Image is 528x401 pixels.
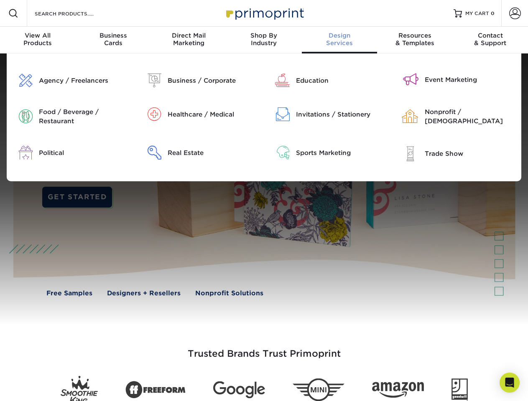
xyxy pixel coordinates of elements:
[226,32,301,39] span: Shop By
[453,32,528,47] div: & Support
[20,328,509,369] h3: Trusted Brands Trust Primoprint
[491,10,495,16] span: 0
[302,32,377,47] div: Services
[453,27,528,53] a: Contact& Support
[453,32,528,39] span: Contact
[377,32,452,39] span: Resources
[151,32,226,47] div: Marketing
[465,10,489,17] span: MY CART
[151,32,226,39] span: Direct Mail
[302,27,377,53] a: DesignServices
[302,32,377,39] span: Design
[213,381,265,398] img: Google
[75,32,150,47] div: Cards
[377,32,452,47] div: & Templates
[75,27,150,53] a: BusinessCards
[34,8,115,18] input: SEARCH PRODUCTS.....
[372,382,424,398] img: Amazon
[226,32,301,47] div: Industry
[500,373,520,393] div: Open Intercom Messenger
[226,27,301,53] a: Shop ByIndustry
[451,378,468,401] img: Goodwill
[75,32,150,39] span: Business
[222,4,306,22] img: Primoprint
[151,27,226,53] a: Direct MailMarketing
[377,27,452,53] a: Resources& Templates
